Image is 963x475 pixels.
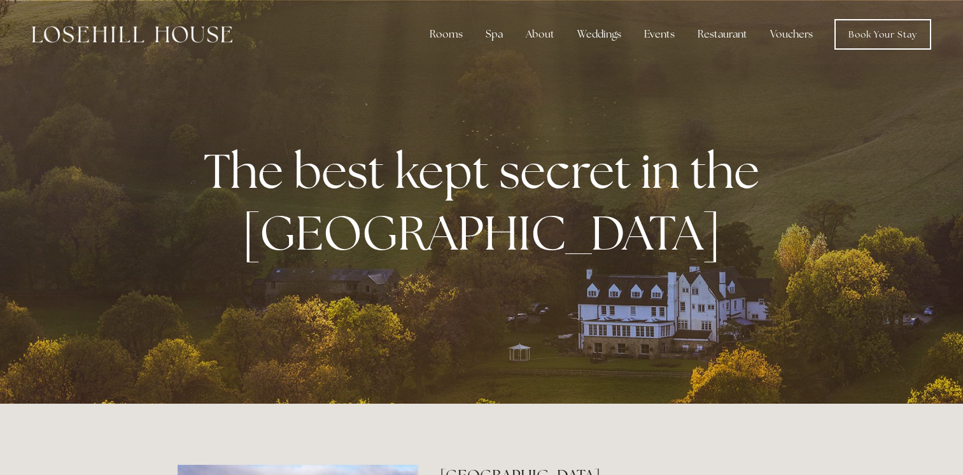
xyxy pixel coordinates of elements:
div: About [516,22,565,47]
div: Spa [475,22,513,47]
div: Events [634,22,685,47]
div: Rooms [419,22,473,47]
div: Weddings [567,22,631,47]
div: Restaurant [687,22,757,47]
strong: The best kept secret in the [GEOGRAPHIC_DATA] [204,139,770,264]
a: Book Your Stay [834,19,931,50]
a: Vouchers [760,22,823,47]
img: Losehill House [32,26,232,43]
